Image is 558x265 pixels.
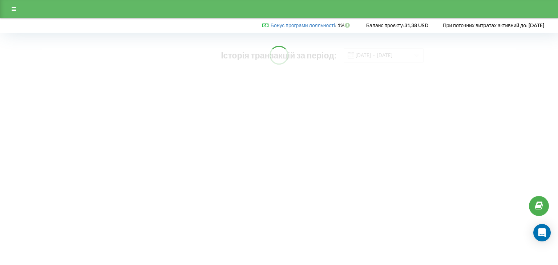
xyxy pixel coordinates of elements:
[337,22,352,28] strong: 1%
[533,224,551,241] div: Open Intercom Messenger
[366,22,404,28] span: Баланс проєкту:
[271,22,336,28] span: :
[404,22,428,28] strong: 31,38 USD
[443,22,527,28] span: При поточних витратах активний до:
[529,22,544,28] strong: [DATE]
[271,22,335,28] a: Бонус програми лояльності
